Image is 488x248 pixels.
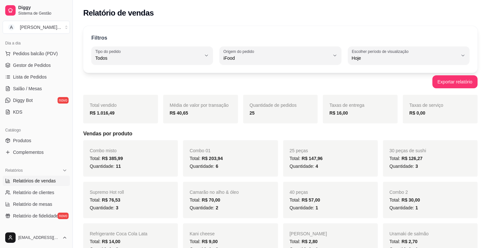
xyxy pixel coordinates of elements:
[116,164,121,169] span: 11
[13,178,56,184] span: Relatórios de vendas
[202,197,220,203] span: R$ 70,00
[91,34,107,42] p: Filtros
[3,187,70,198] a: Relatório de clientes
[290,156,323,161] span: Total:
[13,201,52,207] span: Relatório de mesas
[389,148,426,153] span: 30 peças de sushi
[389,197,420,203] span: Total:
[18,235,59,240] span: [EMAIL_ADDRESS][DOMAIN_NAME]
[170,103,229,108] span: Média de valor por transação
[190,205,218,210] span: Quantidade:
[90,148,116,153] span: Combo misto
[13,74,47,80] span: Lista de Pedidos
[302,156,323,161] span: R$ 147,96
[18,5,67,11] span: Diggy
[91,46,213,65] button: Tipo do pedidoTodos
[3,147,70,157] a: Complementos
[3,95,70,105] a: Diggy Botnovo
[90,231,147,236] span: Refrigerante Coca Cola Lata
[5,168,23,173] span: Relatórios
[3,199,70,209] a: Relatório de mesas
[90,110,114,116] strong: R$ 1.016,49
[223,49,256,54] label: Origem do pedido
[402,239,417,244] span: R$ 2,70
[290,197,320,203] span: Total:
[389,164,418,169] span: Quantidade:
[3,3,70,18] a: DiggySistema de Gestão
[290,190,308,195] span: 40 peças
[402,156,423,161] span: R$ 126,27
[83,8,154,18] h2: Relatório de vendas
[352,49,411,54] label: Escolher período de visualização
[90,197,120,203] span: Total:
[116,205,118,210] span: 3
[329,110,348,116] strong: R$ 16,00
[202,239,218,244] span: R$ 9,00
[202,156,223,161] span: R$ 203,94
[3,125,70,135] div: Catálogo
[3,211,70,221] a: Relatório de fidelidadenovo
[95,49,123,54] label: Tipo do pedido
[90,164,121,169] span: Quantidade:
[389,190,408,195] span: Combo 2
[90,190,124,195] span: Supremo Hot roll
[90,103,117,108] span: Total vendido
[409,103,443,108] span: Taxas de serviço
[219,46,341,65] button: Origem do pedidoiFood
[13,189,54,196] span: Relatório de clientes
[90,239,120,244] span: Total:
[302,197,320,203] span: R$ 57,00
[389,205,418,210] span: Quantidade:
[190,164,218,169] span: Quantidade:
[90,205,118,210] span: Quantidade:
[90,156,123,161] span: Total:
[290,239,318,244] span: Total:
[13,97,33,104] span: Diggy Bot
[389,156,423,161] span: Total:
[3,21,70,34] button: Select a team
[102,239,120,244] span: R$ 14,00
[13,213,58,219] span: Relatório de fidelidade
[20,24,61,31] div: [PERSON_NAME] ...
[3,107,70,117] a: KDS
[409,110,425,116] strong: R$ 0,00
[415,205,418,210] span: 1
[8,24,15,31] span: A
[290,148,308,153] span: 25 peças
[190,190,239,195] span: Camarão no alho & óleo
[3,72,70,82] a: Lista de Pedidos
[13,50,58,57] span: Pedidos balcão (PDV)
[3,38,70,48] div: Dia a dia
[3,60,70,70] a: Gestor de Pedidos
[83,130,478,138] h5: Vendas por produto
[3,135,70,146] a: Produtos
[216,164,218,169] span: 6
[316,205,318,210] span: 1
[415,164,418,169] span: 3
[389,239,417,244] span: Total:
[170,110,188,116] strong: R$ 40,65
[3,48,70,59] button: Pedidos balcão (PDV)
[102,156,123,161] span: R$ 385,99
[352,55,458,61] span: Hoje
[302,239,318,244] span: R$ 2,80
[190,156,223,161] span: Total:
[13,109,22,115] span: KDS
[13,149,44,155] span: Complementos
[432,75,478,88] button: Exportar relatório
[13,62,51,68] span: Gestor de Pedidos
[190,231,215,236] span: Kani cheese
[316,164,318,169] span: 4
[18,11,67,16] span: Sistema de Gestão
[190,239,218,244] span: Total:
[102,197,120,203] span: R$ 76,53
[190,197,220,203] span: Total:
[3,230,70,245] button: [EMAIL_ADDRESS][DOMAIN_NAME]
[3,83,70,94] a: Salão / Mesas
[290,164,318,169] span: Quantidade:
[3,176,70,186] a: Relatórios de vendas
[223,55,329,61] span: iFood
[329,103,364,108] span: Taxas de entrega
[216,205,218,210] span: 2
[402,197,420,203] span: R$ 30,00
